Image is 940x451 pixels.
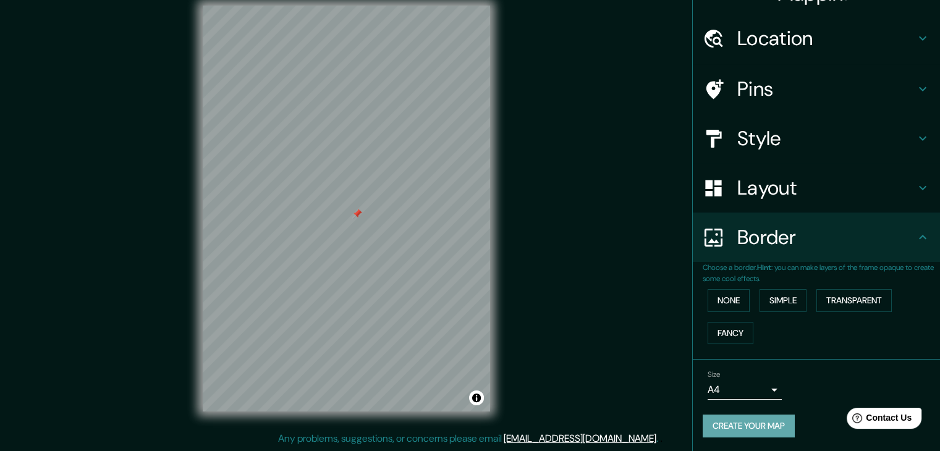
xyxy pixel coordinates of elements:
button: Create your map [703,415,795,437]
button: None [708,289,750,312]
button: Toggle attribution [469,390,484,405]
h4: Location [737,26,915,51]
div: A4 [708,380,782,400]
h4: Pins [737,77,915,101]
button: Transparent [816,289,892,312]
div: Style [693,114,940,163]
h4: Style [737,126,915,151]
div: Location [693,14,940,63]
button: Simple [760,289,807,312]
div: Pins [693,64,940,114]
div: . [660,431,663,446]
canvas: Map [203,6,490,411]
a: [EMAIL_ADDRESS][DOMAIN_NAME] [504,432,656,445]
p: Any problems, suggestions, or concerns please email . [278,431,658,446]
h4: Border [737,225,915,250]
div: Border [693,213,940,262]
button: Fancy [708,322,753,345]
iframe: Help widget launcher [830,403,926,437]
p: Choose a border. : you can make layers of the frame opaque to create some cool effects. [703,262,940,284]
div: Layout [693,163,940,213]
div: . [658,431,660,446]
h4: Layout [737,175,915,200]
label: Size [708,369,721,380]
b: Hint [757,263,771,272]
